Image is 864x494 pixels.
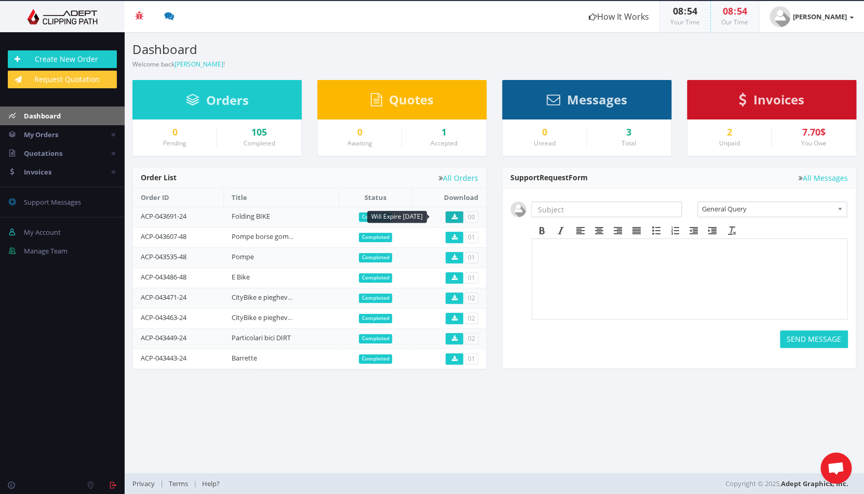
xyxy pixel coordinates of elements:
a: Barrette [232,353,257,363]
div: Align right [609,224,627,237]
span: Completed [359,293,393,303]
a: 0 [141,127,209,138]
a: Help? [197,479,225,488]
div: Bold [533,224,551,237]
a: ACP-043486-48 [141,272,186,282]
a: 2 [695,127,763,138]
small: You Owe [801,139,827,148]
a: Invoices [739,97,804,106]
span: : [733,5,737,17]
a: ACP-043463-24 [141,313,186,322]
th: Title [224,189,339,207]
div: | | [132,473,615,494]
span: Completed [359,273,393,283]
span: Invoices [24,167,51,177]
span: Order List [141,172,177,182]
a: ACP-043449-24 [141,333,186,342]
span: Manage Team [24,246,67,256]
span: Messages [567,91,627,108]
span: Support Messages [24,197,81,207]
a: Quotes [371,97,434,106]
a: Aprire la chat [820,452,852,484]
span: Quotations [24,149,62,158]
a: Terms [164,479,193,488]
img: Adept Graphics [8,9,117,24]
a: Particolari bici DIRT [232,333,291,342]
div: Will Expire [DATE] [367,211,427,223]
span: Completed [359,233,393,242]
strong: [PERSON_NAME] [793,12,847,21]
small: Accepted [430,139,457,148]
small: Our Time [721,18,748,26]
a: ACP-043443-24 [141,353,186,363]
button: SEND MESSAGE [780,330,848,348]
a: How It Works [578,1,659,32]
a: CityBike e pieghevole [232,313,297,322]
span: My Orders [24,130,58,139]
a: All Messages [799,174,848,182]
a: 0 [510,127,578,138]
span: 08 [723,5,733,17]
h3: Dashboard [132,43,487,56]
span: Orders [206,91,249,109]
small: Your Time [670,18,700,26]
div: Justify [627,224,646,237]
div: 7.70$ [779,127,848,138]
a: Pompe [232,252,254,261]
small: Welcome back ! [132,60,225,69]
small: Awaiting [347,139,372,148]
a: CityBike e pieghevole 2 [232,292,302,302]
a: ACP-043691-24 [141,211,186,221]
div: 3 [595,127,663,138]
a: Pompe borse gomma [232,232,299,241]
a: [PERSON_NAME] [174,60,223,69]
th: Status [339,189,412,207]
img: user_default.jpg [770,6,790,27]
small: Pending [163,139,186,148]
div: Bullet list [647,224,666,237]
a: ACP-043535-48 [141,252,186,261]
span: Dashboard [24,111,61,121]
span: Completed [359,334,393,343]
a: 105 [225,127,293,138]
span: 54 [737,5,747,17]
a: 0 [326,127,394,138]
div: Increase indent [703,224,722,237]
a: [PERSON_NAME] [759,1,864,32]
th: Download [412,189,486,207]
small: Completed [244,139,275,148]
span: : [683,5,687,17]
span: 54 [687,5,697,17]
div: Clear formatting [723,224,741,237]
span: 08 [673,5,683,17]
a: Messages [547,97,627,106]
a: Folding BIKE [232,211,270,221]
a: Adept Graphics, Inc. [781,479,848,488]
div: Numbered list [666,224,684,237]
a: ACP-043607-48 [141,232,186,241]
span: Completed [359,354,393,364]
a: All Orders [439,174,478,182]
div: Align center [590,224,609,237]
div: Align left [571,224,590,237]
a: Request Quotation [8,71,117,88]
a: E Bike [232,272,250,282]
small: Unread [534,139,556,148]
span: Completed [359,314,393,323]
input: Subject [531,202,682,217]
a: 1 [410,127,478,138]
a: ACP-043471-24 [141,292,186,302]
span: Quotes [389,91,434,108]
a: Orders [186,98,249,107]
span: Request [539,172,569,182]
span: Completed [359,212,393,222]
span: My Account [24,228,61,237]
img: user_default.jpg [510,202,526,217]
span: General Query [702,202,833,216]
